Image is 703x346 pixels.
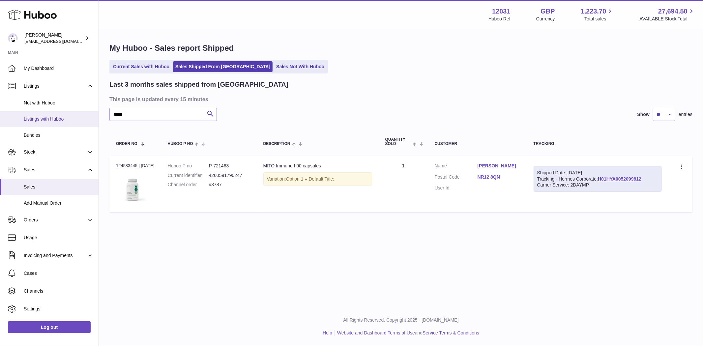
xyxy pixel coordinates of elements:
[24,252,87,259] span: Invoicing and Payments
[24,116,94,122] span: Listings with Huboo
[24,100,94,106] span: Not with Huboo
[168,163,209,169] dt: Huboo P no
[168,182,209,188] dt: Channel order
[584,16,614,22] span: Total sales
[111,61,172,72] a: Current Sales with Huboo
[24,270,94,276] span: Cases
[8,33,18,43] img: internalAdmin-12031@internal.huboo.com
[24,132,94,138] span: Bundles
[24,149,87,155] span: Stock
[109,80,288,89] h2: Last 3 months sales shipped from [GEOGRAPHIC_DATA]
[639,16,695,22] span: AVAILABLE Stock Total
[109,43,692,53] h1: My Huboo - Sales report Shipped
[24,83,87,89] span: Listings
[435,174,478,182] dt: Postal Code
[536,16,555,22] div: Currency
[537,182,659,188] div: Carrier Service: 2DAYMP
[435,142,520,146] div: Customer
[478,174,520,180] a: NR12 8QN
[323,330,332,335] a: Help
[639,7,695,22] a: 27,694.50 AVAILABLE Stock Total
[335,330,479,336] li: and
[679,111,692,118] span: entries
[173,61,273,72] a: Sales Shipped From [GEOGRAPHIC_DATA]
[116,163,155,169] div: 124583445 | [DATE]
[534,142,662,146] div: Tracking
[168,142,193,146] span: Huboo P no
[541,7,555,16] strong: GBP
[24,235,94,241] span: Usage
[337,330,415,335] a: Website and Dashboard Terms of Use
[109,96,691,103] h3: This page is updated every 15 minutes
[581,7,614,22] a: 1,223.70 Total sales
[209,172,250,179] dd: 4260591790247
[24,39,97,44] span: [EMAIL_ADDRESS][DOMAIN_NAME]
[209,182,250,188] dd: #3787
[488,16,511,22] div: Huboo Ref
[24,32,84,44] div: [PERSON_NAME]
[168,172,209,179] dt: Current identifier
[104,317,698,323] p: All Rights Reserved. Copyright 2025 - [DOMAIN_NAME]
[24,288,94,294] span: Channels
[598,176,641,182] a: H01HYA0052099812
[286,176,335,182] span: Option 1 = Default Title;
[263,163,372,169] div: MITO Immune I 90 capsules
[263,172,372,186] div: Variation:
[24,217,87,223] span: Orders
[24,65,94,72] span: My Dashboard
[423,330,479,335] a: Service Terms & Conditions
[24,167,87,173] span: Sales
[274,61,327,72] a: Sales Not With Huboo
[478,163,520,169] a: [PERSON_NAME]
[537,170,659,176] div: Shipped Date: [DATE]
[379,156,428,212] td: 1
[637,111,650,118] label: Show
[8,321,91,333] a: Log out
[435,163,478,171] dt: Name
[24,306,94,312] span: Settings
[116,142,137,146] span: Order No
[435,185,478,191] dt: User Id
[534,166,662,192] div: Tracking - Hermes Corporate:
[658,7,688,16] span: 27,694.50
[24,200,94,206] span: Add Manual Order
[24,184,94,190] span: Sales
[385,137,411,146] span: Quantity Sold
[581,7,606,16] span: 1,223.70
[492,7,511,16] strong: 12031
[263,142,290,146] span: Description
[116,171,149,204] img: 120311718619682.jpg
[209,163,250,169] dd: P-721463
